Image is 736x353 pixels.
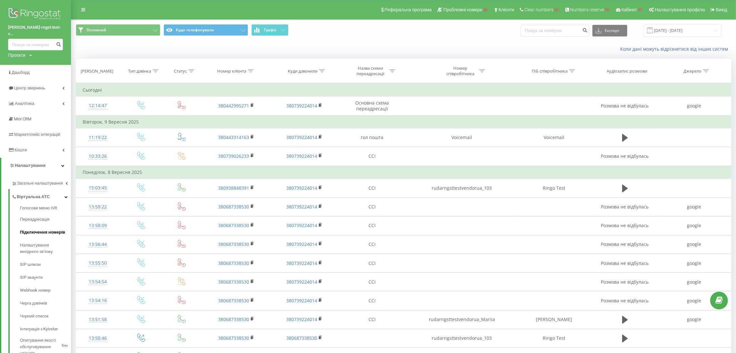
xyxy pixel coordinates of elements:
[86,27,106,33] span: Основний
[76,116,731,128] td: Вівторок, 9 Вересня 2025
[601,204,649,210] span: Розмова не відбулась
[337,147,408,166] td: CCI
[83,294,113,307] div: 13:54:16
[516,310,592,329] td: [PERSON_NAME]
[337,310,408,329] td: CCI
[337,291,408,310] td: CCI
[337,197,408,216] td: CCI
[14,116,31,121] span: Mini CRM
[286,134,317,140] a: 380739224014
[218,134,249,140] a: 380443314163
[716,7,727,12] span: Вихід
[76,166,731,179] td: Понеділок, 8 Вересня 2025
[15,147,27,152] span: Кошти
[337,179,408,197] td: CCI
[12,189,71,203] a: Віртуальна АТС
[20,239,71,258] a: Налаштування вихідного зв’язку
[408,329,516,348] td: rudarngsttestvendorua_103
[83,332,113,345] div: 13:50:46
[516,128,592,147] td: Voicemail
[83,182,113,194] div: 15:03:45
[20,271,71,284] a: SIP акаунти
[621,7,637,12] span: Кабінет
[337,128,408,147] td: гол пошта
[218,241,249,247] a: 380687338530
[20,205,57,211] span: Голосове меню IVR
[83,131,113,144] div: 11:19:22
[17,180,63,187] span: Загальні налаштування
[286,153,317,159] a: 380739224014
[83,219,113,232] div: 13:58:09
[286,204,317,210] a: 380739224014
[20,226,71,239] a: Підключення номерів
[521,25,589,36] input: Пошук за номером
[83,201,113,213] div: 13:59:22
[218,279,249,285] a: 380687338530
[337,96,408,116] td: Основна схема переадресації
[20,297,71,310] a: Черга дзвінків
[601,298,649,304] span: Розмова не відбулась
[15,163,45,168] span: Налаштування
[218,222,249,228] a: 380687338530
[516,329,592,348] td: Ringo Test
[218,185,249,191] a: 380938848391
[17,194,50,200] span: Віртуальна АТС
[20,284,71,297] a: Webhook номер
[264,28,277,32] span: Графік
[286,103,317,109] a: 380739224014
[337,235,408,254] td: CCI
[601,222,649,228] span: Розмова не відбулась
[8,24,63,37] a: [PERSON_NAME]-rngst-test-v...
[81,68,113,74] div: [PERSON_NAME]
[20,216,49,223] span: Переадресація
[408,179,516,197] td: rudarngsttestvendorua_103
[83,99,113,112] div: 12:14:47
[20,258,71,271] a: SIP шлюзи
[20,323,71,336] a: Інтеграція з Kyivstar
[286,222,317,228] a: 380739224014
[83,257,113,269] div: 13:55:50
[14,86,45,90] span: Центр звернень
[337,254,408,273] td: CCI
[286,241,317,247] a: 380739224014
[288,68,318,74] div: Куди дзвонили
[20,300,47,307] span: Черга дзвінків
[658,291,731,310] td: google
[601,260,649,266] span: Розмова не відбулась
[286,316,317,322] a: 380739224014
[658,216,731,235] td: google
[658,235,731,254] td: google
[385,7,432,12] span: Реферальна програма
[20,205,71,213] a: Голосове меню IVR
[20,310,71,323] a: Чорний список
[658,273,731,291] td: google
[14,132,60,137] span: Маркетплейс інтеграцій
[683,68,701,74] div: Джерело
[251,24,288,36] button: Графік
[20,287,51,294] span: Webhook номер
[286,260,317,266] a: 380739224014
[218,298,249,304] a: 380687338530
[658,96,731,116] td: google
[217,68,246,74] div: Номер клієнта
[601,279,649,285] span: Розмова не відбулась
[499,7,514,12] span: Клієнти
[20,326,58,332] span: Інтеграція з Kyivstar
[286,279,317,285] a: 380739224014
[76,24,160,36] button: Основний
[164,24,248,36] button: Куди телефонували
[174,68,187,74] div: Статус
[337,273,408,291] td: CCI
[12,176,71,189] a: Загальні налаштування
[658,197,731,216] td: google
[8,39,63,50] input: Пошук за номером
[655,7,705,12] span: Налаштування профілю
[570,7,604,12] span: Numbers reserve
[20,242,68,255] span: Налаштування вихідного зв’язку
[218,153,249,159] a: 380739026233
[601,241,649,247] span: Розмова не відбулась
[658,310,731,329] td: google
[8,6,63,23] img: Ringostat logo
[128,68,151,74] div: Тип дзвінка
[83,276,113,288] div: 13:54:54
